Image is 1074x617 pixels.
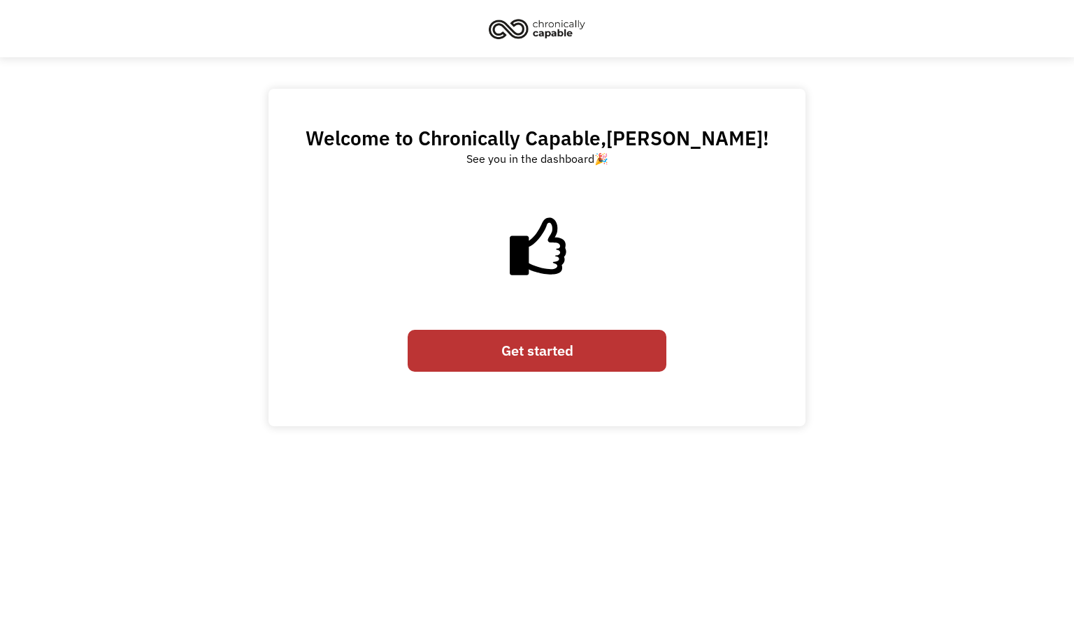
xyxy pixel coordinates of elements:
[594,152,608,166] a: 🎉
[606,125,763,151] span: [PERSON_NAME]
[485,13,589,44] img: Chronically Capable logo
[306,126,769,150] h2: Welcome to Chronically Capable, !
[408,330,666,371] a: Get started
[466,150,608,167] div: See you in the dashboard
[408,323,666,378] form: Email Form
